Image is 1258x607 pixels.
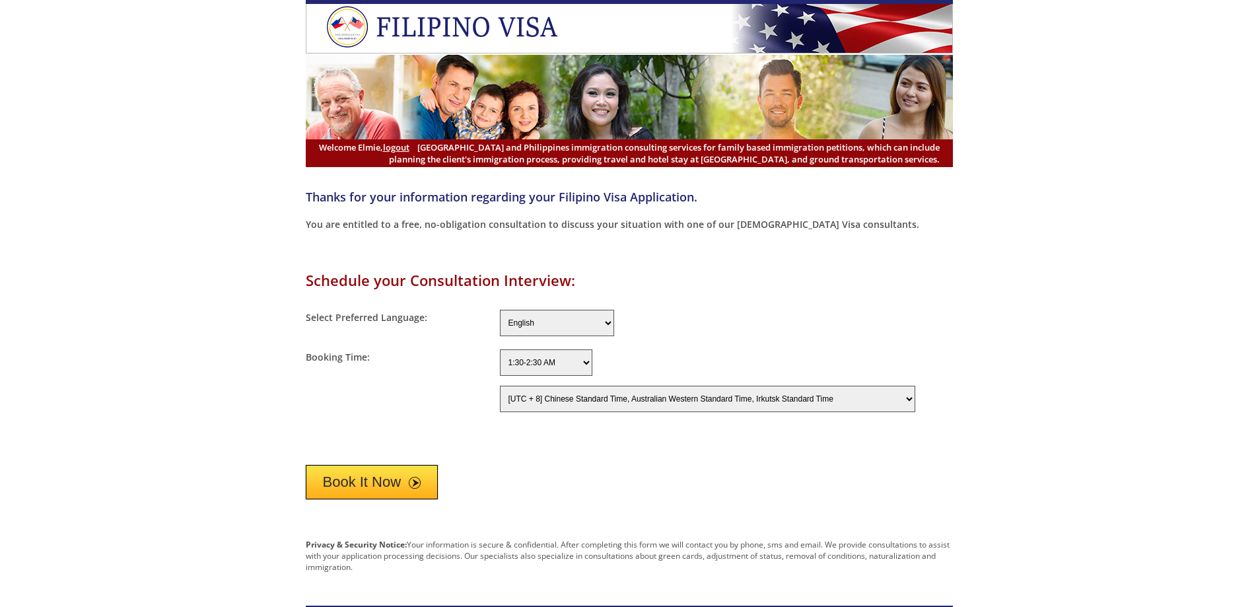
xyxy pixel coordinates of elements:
[306,311,427,324] label: Select Preferred Language:
[306,218,953,231] p: You are entitled to a free, no-obligation consultation to discuss your situation with one of our ...
[306,189,953,205] h4: Thanks for your information regarding your Filipino Visa Application.
[306,351,370,363] label: Booking Time:
[319,141,409,153] span: Welcome Elmie,
[306,465,438,499] button: Book It Now
[383,141,409,153] a: logout
[319,141,940,165] span: [GEOGRAPHIC_DATA] and Philippines immigration consulting services for family based immigration pe...
[306,539,407,550] strong: Privacy & Security Notice:
[306,539,953,573] p: Your information is secure & confidential. After completing this form we will contact you by phon...
[306,270,953,290] h1: Schedule your Consultation Interview:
